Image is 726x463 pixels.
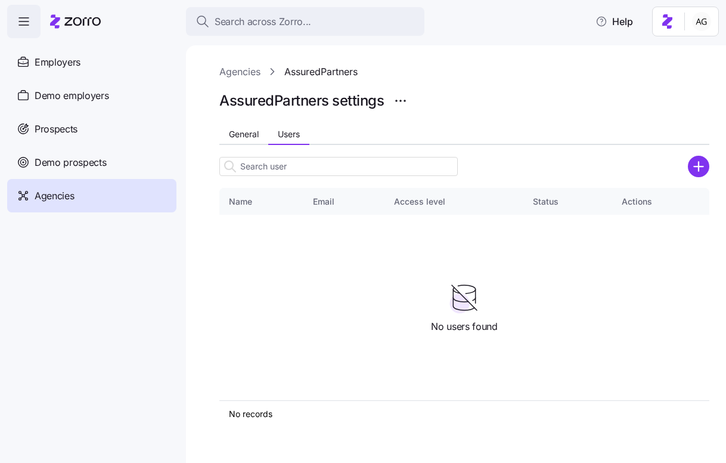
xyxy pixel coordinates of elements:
[284,64,358,79] a: AssuredPartners
[215,14,311,29] span: Search across Zorro...
[431,319,498,334] span: No users found
[35,55,80,70] span: Employers
[186,7,424,36] button: Search across Zorro...
[394,195,513,208] div: Access level
[595,14,633,29] span: Help
[313,195,374,208] div: Email
[35,189,74,203] span: Agencies
[586,10,643,33] button: Help
[219,91,384,110] h1: AssuredPartners settings
[533,195,602,208] div: Status
[7,112,176,146] a: Prospects
[7,79,176,112] a: Demo employers
[7,179,176,212] a: Agencies
[229,130,259,138] span: General
[229,408,598,420] div: No records
[7,45,176,79] a: Employers
[278,130,300,138] span: Users
[229,195,293,208] div: Name
[692,12,711,31] img: 5fc55c57e0610270ad857448bea2f2d5
[35,88,109,103] span: Demo employers
[622,195,700,208] div: Actions
[219,64,260,79] a: Agencies
[35,122,77,137] span: Prospects
[35,155,107,170] span: Demo prospects
[7,146,176,179] a: Demo prospects
[219,157,458,176] input: Search user
[688,156,709,177] svg: add icon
